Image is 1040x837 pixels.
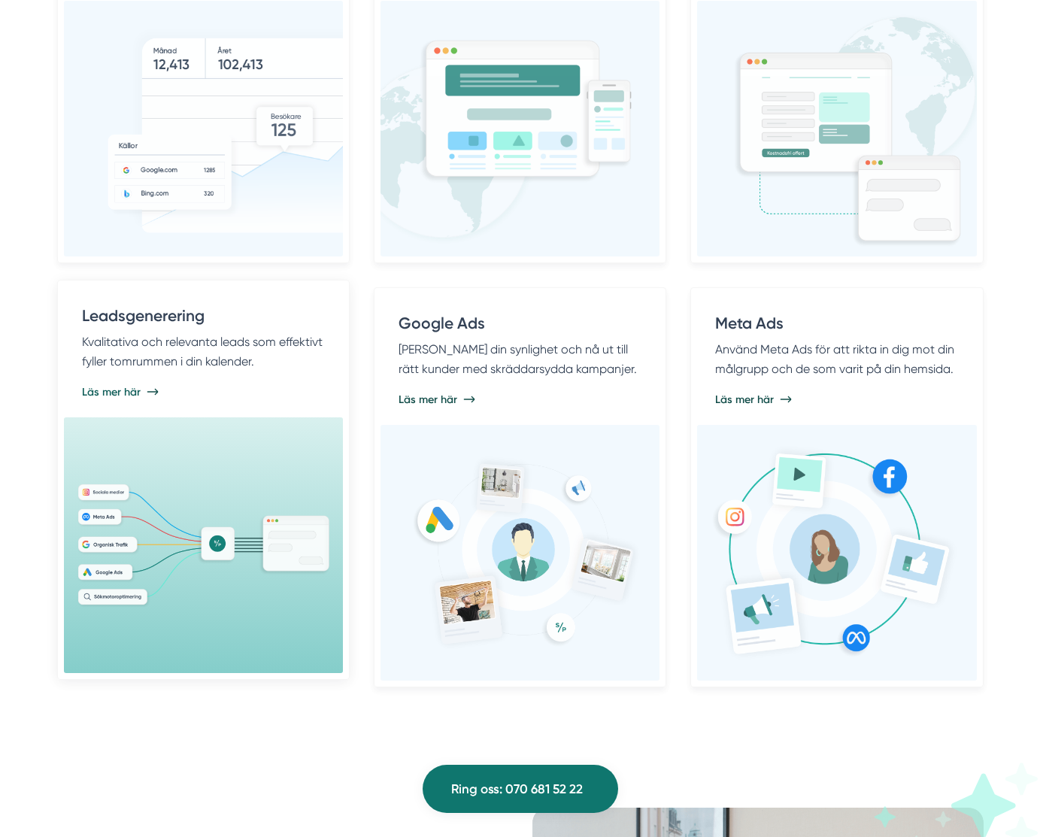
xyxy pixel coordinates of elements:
p: Använd Meta Ads för att rikta in dig mot din målgrupp och de som varit på din hemsida. [715,340,958,378]
a: Meta Ads Använd Meta Ads för att rikta in dig mot din målgrupp och de som varit på din hemsida. L... [690,287,983,687]
img: Sökmotoroptimering för bygg- och tjänsteföretag. [106,17,399,241]
span: Läs mer här [715,392,774,407]
img: Meta Ads för bygg- och tjänsteföretag. [709,438,964,668]
p: Kvalitativa och relevanta leads som effektivt fyller tomrummen i din kalender. [82,332,325,371]
img: Landningssida för bygg- och tjänsteföretag. [732,8,987,249]
img: Leadsgenerering för bygg- och tjänsteföretag. [76,482,331,608]
a: Leadsgenerering Kvalitativa och relevanta leads som effektivt fyller tomrummen i din kalender. Lä... [57,280,350,680]
span: Ring oss: 070 681 52 22 [451,779,583,799]
p: [PERSON_NAME] din synlighet och nå ut till rätt kunder med skräddarsydda kampanjer. [399,340,641,378]
a: Google Ads [PERSON_NAME] din synlighet och nå ut till rätt kunder med skräddarsydda kampanjer. Lä... [374,287,666,687]
img: Google Ads för bygg- och tjänsteföretag. [393,450,647,657]
a: Ring oss: 070 681 52 22 [423,765,618,813]
span: Läs mer här [399,392,457,407]
h4: Google Ads [399,312,641,340]
h4: Meta Ads [715,312,958,340]
img: Hemsida för bygg- och tjänsteföretag. [347,38,633,250]
h4: Leadsgenerering [82,305,325,332]
span: Läs mer här [82,384,141,399]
